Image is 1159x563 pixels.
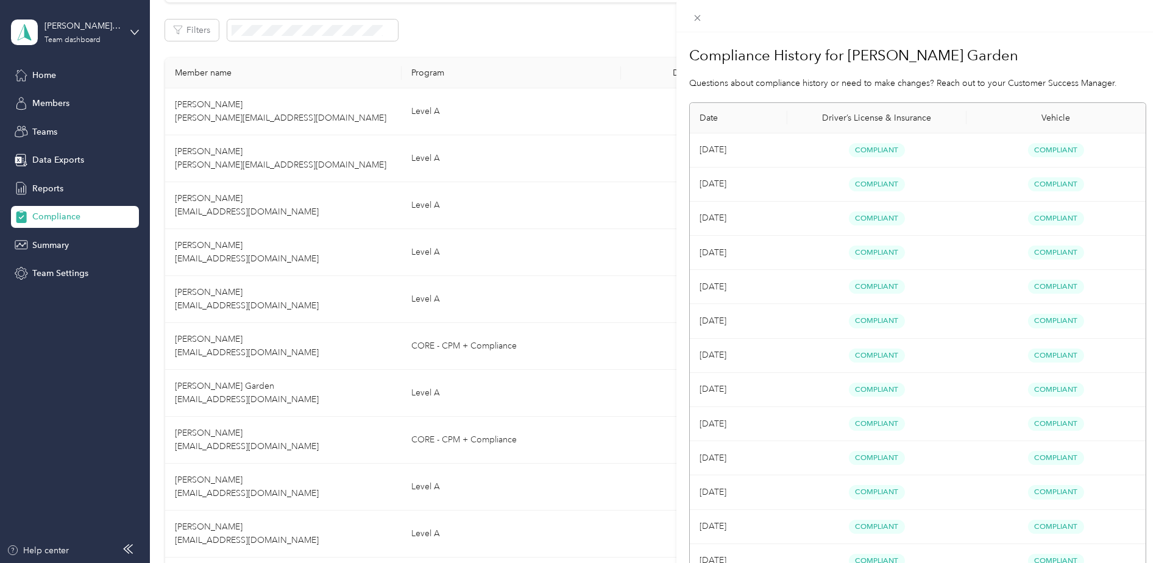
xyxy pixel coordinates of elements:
span: Compliant [849,314,905,328]
span: Compliant [849,211,905,225]
span: Compliant [849,143,905,157]
span: Compliant [849,246,905,260]
th: Driver’s License & Insurance [787,103,966,133]
span: Compliant [849,177,905,191]
span: Compliant [1028,211,1084,225]
span: Compliant [849,349,905,363]
span: Compliant [849,280,905,294]
iframe: Everlance-gr Chat Button Frame [1091,495,1159,563]
span: Compliant [1028,485,1084,499]
td: Oct 2025 [690,133,787,168]
span: Compliant [1028,349,1084,363]
td: Apr 2025 [690,339,787,373]
td: Jan 2025 [690,441,787,475]
span: Compliant [849,417,905,431]
td: Dec 2024 [690,475,787,509]
td: Feb 2025 [690,407,787,441]
span: Compliant [849,451,905,465]
span: Compliant [1028,417,1084,431]
span: Compliant [1028,314,1084,328]
td: Mar 2025 [690,373,787,407]
p: Questions about compliance history or need to make changes? Reach out to your Customer Success Ma... [689,77,1147,90]
td: Aug 2025 [690,202,787,236]
span: Compliant [1028,177,1084,191]
span: Compliant [1028,280,1084,294]
span: Compliant [1028,383,1084,397]
span: Compliant [1028,520,1084,534]
th: Date [690,103,787,133]
td: Jul 2025 [690,236,787,270]
td: Jun 2025 [690,270,787,304]
span: Compliant [1028,451,1084,465]
td: Nov 2024 [690,510,787,544]
span: Compliant [849,485,905,499]
span: Compliant [849,383,905,397]
td: Sep 2025 [690,168,787,202]
span: Compliant [1028,143,1084,157]
td: May 2025 [690,304,787,338]
span: Compliant [1028,246,1084,260]
span: Compliant [849,520,905,534]
th: Vehicle [966,103,1146,133]
h1: Compliance History for [PERSON_NAME] Garden [689,41,1147,70]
